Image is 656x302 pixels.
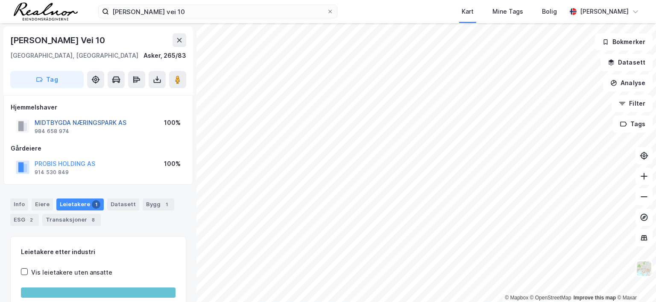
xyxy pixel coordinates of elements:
[11,102,186,113] div: Hjemmelshaver
[595,33,653,50] button: Bokmerker
[14,3,78,21] img: realnor-logo.934646d98de889bb5806.png
[10,33,107,47] div: [PERSON_NAME] Vei 10
[574,295,616,301] a: Improve this map
[10,50,138,61] div: [GEOGRAPHIC_DATA], [GEOGRAPHIC_DATA]
[530,295,571,301] a: OpenStreetMap
[613,115,653,133] button: Tags
[542,6,557,17] div: Bolig
[35,128,69,135] div: 984 658 974
[27,216,35,224] div: 2
[56,198,104,210] div: Leietakere
[164,159,181,169] div: 100%
[89,216,97,224] div: 8
[21,247,176,257] div: Leietakere etter industri
[164,118,181,128] div: 100%
[32,198,53,210] div: Eiere
[10,71,84,88] button: Tag
[492,6,523,17] div: Mine Tags
[10,198,28,210] div: Info
[162,200,171,209] div: 1
[92,200,100,209] div: 1
[10,214,39,226] div: ESG
[107,198,139,210] div: Datasett
[580,6,629,17] div: [PERSON_NAME]
[505,295,528,301] a: Mapbox
[600,54,653,71] button: Datasett
[31,267,112,278] div: Vis leietakere uten ansatte
[603,74,653,92] button: Analyse
[612,95,653,112] button: Filter
[462,6,474,17] div: Kart
[11,143,186,154] div: Gårdeiere
[143,198,174,210] div: Bygg
[42,214,101,226] div: Transaksjoner
[613,261,656,302] iframe: Chat Widget
[109,5,327,18] input: Søk på adresse, matrikkel, gårdeiere, leietakere eller personer
[613,261,656,302] div: Kontrollprogram for chat
[143,50,186,61] div: Asker, 265/83
[35,169,69,176] div: 914 530 849
[636,261,652,277] img: Z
